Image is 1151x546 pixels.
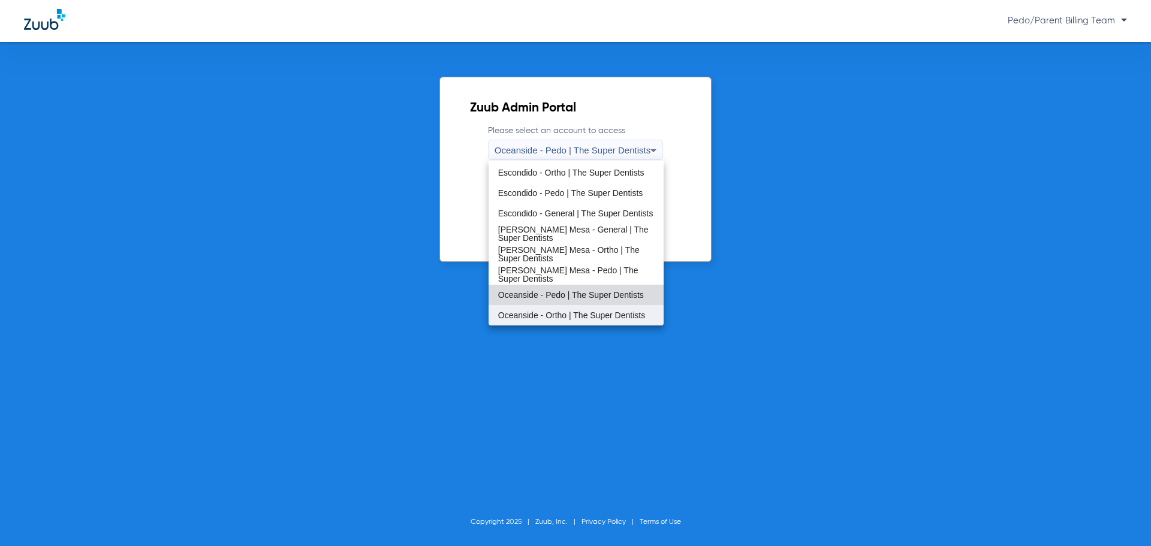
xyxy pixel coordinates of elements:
[498,291,644,299] span: Oceanside - Pedo | The Super Dentists
[498,311,645,319] span: Oceanside - Ortho | The Super Dentists
[498,246,654,263] span: [PERSON_NAME] Mesa - Ortho | The Super Dentists
[498,266,654,283] span: [PERSON_NAME] Mesa - Pedo | The Super Dentists
[1091,488,1151,546] iframe: Chat Widget
[498,225,654,242] span: [PERSON_NAME] Mesa - General | The Super Dentists
[498,168,644,177] span: Escondido - Ortho | The Super Dentists
[498,209,653,218] span: Escondido - General | The Super Dentists
[498,189,643,197] span: Escondido - Pedo | The Super Dentists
